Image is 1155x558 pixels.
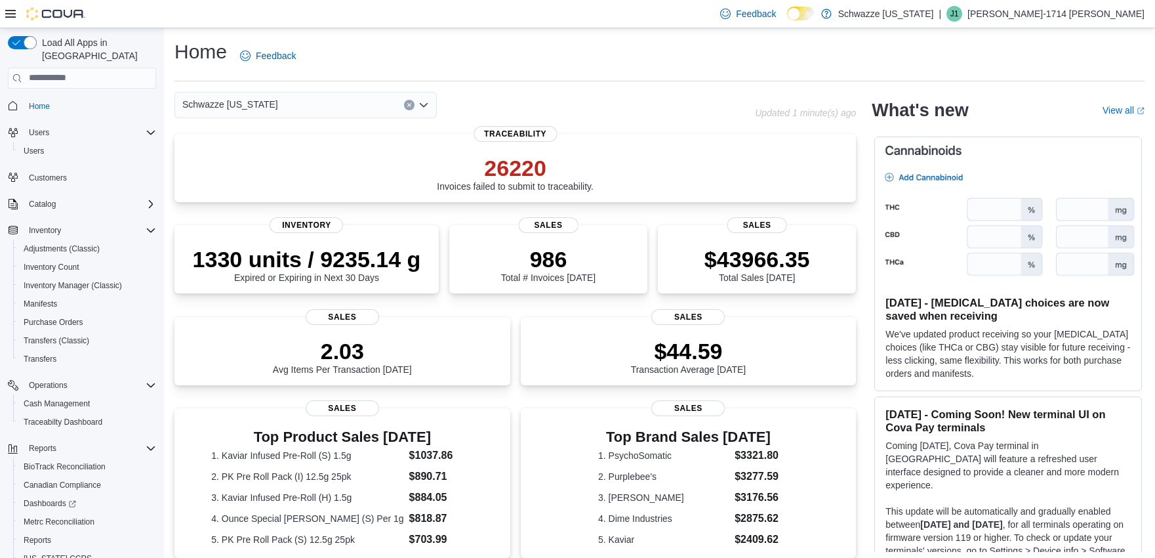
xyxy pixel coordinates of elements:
[273,338,412,375] div: Avg Items Per Transaction [DATE]
[13,240,161,258] button: Adjustments (Classic)
[598,491,729,504] dt: 3. [PERSON_NAME]
[755,108,856,118] p: Updated 1 minute(s) ago
[24,498,76,509] span: Dashboards
[885,408,1131,434] h3: [DATE] - Coming Soon! New terminal UI on Cova Pay terminals
[24,223,156,238] span: Inventory
[211,533,403,546] dt: 5. PK Pre Roll Pack (S) 12.5g 25pk
[787,7,815,20] input: Dark Mode
[211,470,403,483] dt: 2. PK Pre Roll Pack (I) 12.5g 25pk
[24,417,102,427] span: Traceabilty Dashboard
[26,7,85,20] img: Cova
[13,531,161,549] button: Reports
[651,400,725,416] span: Sales
[29,443,56,454] span: Reports
[18,414,156,430] span: Traceabilty Dashboard
[13,276,161,295] button: Inventory Manager (Classic)
[24,535,51,546] span: Reports
[29,225,61,236] span: Inventory
[13,476,161,494] button: Canadian Compliance
[18,259,85,275] a: Inventory Count
[3,221,161,240] button: Inventory
[735,490,779,505] dd: $3176.56
[885,328,1131,380] p: We've updated product receiving so your [MEDICAL_DATA] choices (like THCa or CBG) stay visible fo...
[18,333,156,349] span: Transfers (Classic)
[18,459,156,475] span: BioTrack Reconciliation
[13,513,161,531] button: Metrc Reconciliation
[306,309,379,325] span: Sales
[24,169,156,186] span: Customers
[24,335,89,346] span: Transfers (Classic)
[24,377,73,393] button: Operations
[409,469,474,484] dd: $890.71
[598,533,729,546] dt: 5. Kaviar
[838,6,934,22] p: Schwazze [US_STATE]
[24,398,90,409] span: Cash Management
[13,350,161,368] button: Transfers
[735,448,779,463] dd: $3321.80
[306,400,379,416] span: Sales
[735,511,779,526] dd: $2875.62
[211,512,403,525] dt: 4. Ounce Special [PERSON_NAME] (S) Per 1g
[3,195,161,213] button: Catalog
[24,480,101,490] span: Canadian Compliance
[13,295,161,313] button: Manifests
[18,396,156,412] span: Cash Management
[920,519,1002,530] strong: [DATE] and [DATE]
[24,125,156,140] span: Users
[273,338,412,364] p: 2.03
[3,376,161,395] button: Operations
[872,100,968,121] h2: What's new
[24,262,79,272] span: Inventory Count
[18,314,89,330] a: Purchase Orders
[24,317,83,328] span: Purchase Orders
[409,448,474,463] dd: $1037.86
[946,6,962,22] div: Justin-1714 Sullivan
[736,7,776,20] span: Feedback
[967,6,1145,22] p: [PERSON_NAME]-1714 [PERSON_NAME]
[24,517,94,527] span: Metrc Reconciliation
[13,413,161,431] button: Traceabilty Dashboard
[409,511,474,526] dd: $818.87
[193,246,421,283] div: Expired or Expiring in Next 30 Days
[24,440,62,456] button: Reports
[13,332,161,350] button: Transfers (Classic)
[18,296,156,312] span: Manifests
[235,43,301,69] a: Feedback
[29,380,68,391] span: Operations
[270,217,343,233] span: Inventory
[18,396,95,412] a: Cash Management
[735,469,779,484] dd: $3277.59
[18,296,62,312] a: Manifests
[598,470,729,483] dt: 2. Purplebee's
[598,449,729,462] dt: 1. PsychoSomatic
[18,532,156,548] span: Reports
[13,458,161,476] button: BioTrack Reconciliation
[24,461,106,472] span: BioTrack Reconciliation
[950,6,959,22] span: J1
[193,246,421,272] p: 1330 units / 9235.14 g
[409,490,474,505] dd: $884.05
[29,199,56,209] span: Catalog
[501,246,596,272] p: 986
[437,155,594,192] div: Invoices failed to submit to traceability.
[787,20,788,21] span: Dark Mode
[18,351,156,367] span: Transfers
[24,98,55,114] a: Home
[18,514,100,530] a: Metrc Reconciliation
[13,313,161,332] button: Purchase Orders
[24,244,100,254] span: Adjustments (Classic)
[631,338,746,364] p: $44.59
[437,155,594,181] p: 26220
[18,477,106,493] a: Canadian Compliance
[18,314,156,330] span: Purchase Orders
[24,440,156,456] span: Reports
[18,259,156,275] span: Inventory Count
[24,223,66,238] button: Inventory
[24,170,72,186] a: Customers
[18,278,156,293] span: Inventory Manager (Classic)
[1103,105,1145,116] a: View allExternal link
[174,39,227,65] h1: Home
[24,125,54,140] button: Users
[18,514,156,530] span: Metrc Reconciliation
[418,100,429,110] button: Open list of options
